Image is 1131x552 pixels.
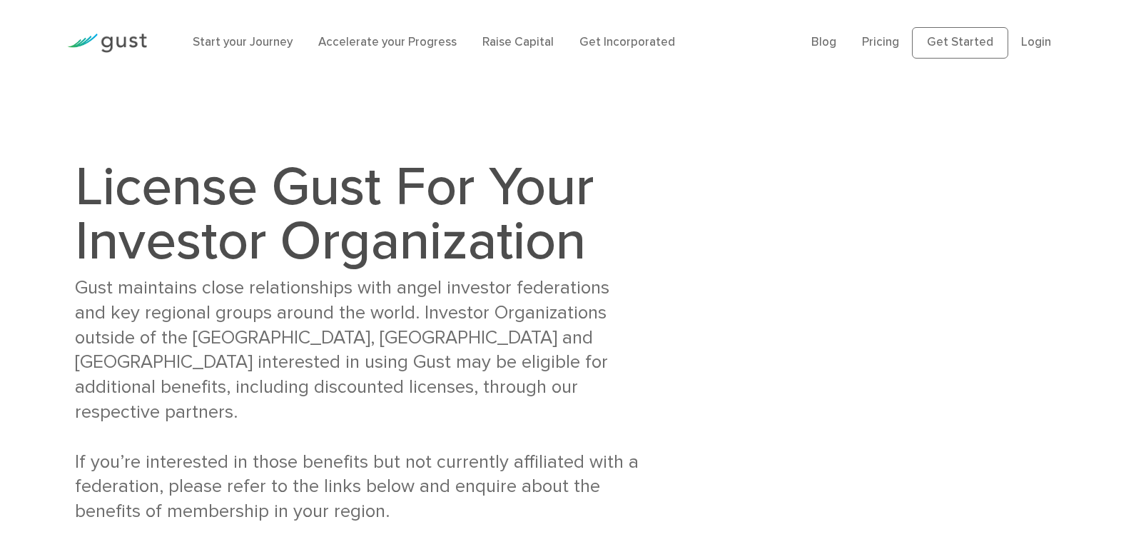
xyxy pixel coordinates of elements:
a: Raise Capital [482,35,554,49]
a: Login [1021,35,1051,49]
img: Gust Logo [67,34,147,53]
a: Get Started [912,27,1008,59]
a: Get Incorporated [579,35,675,49]
div: Gust maintains close relationships with angel investor federations and key regional groups around... [75,276,639,524]
a: Accelerate your Progress [318,35,457,49]
a: Start your Journey [193,35,293,49]
a: Blog [811,35,836,49]
a: Pricing [862,35,899,49]
h1: License Gust For Your Investor Organization [75,160,639,269]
